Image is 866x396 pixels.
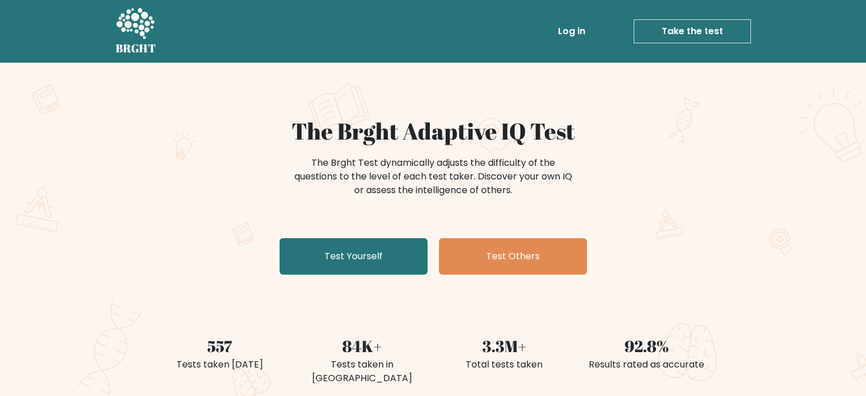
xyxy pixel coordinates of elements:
div: The Brght Test dynamically adjusts the difficulty of the questions to the level of each test take... [291,156,576,197]
h5: BRGHT [116,42,157,55]
div: 557 [155,334,284,358]
a: Log in [553,20,590,43]
div: 3.3M+ [440,334,569,358]
div: Results rated as accurate [582,358,711,371]
div: 84K+ [298,334,426,358]
h1: The Brght Adaptive IQ Test [155,117,711,145]
a: Take the test [634,19,751,43]
div: Total tests taken [440,358,569,371]
a: Test Yourself [280,238,428,275]
div: 92.8% [582,334,711,358]
a: Test Others [439,238,587,275]
div: Tests taken [DATE] [155,358,284,371]
a: BRGHT [116,5,157,58]
div: Tests taken in [GEOGRAPHIC_DATA] [298,358,426,385]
